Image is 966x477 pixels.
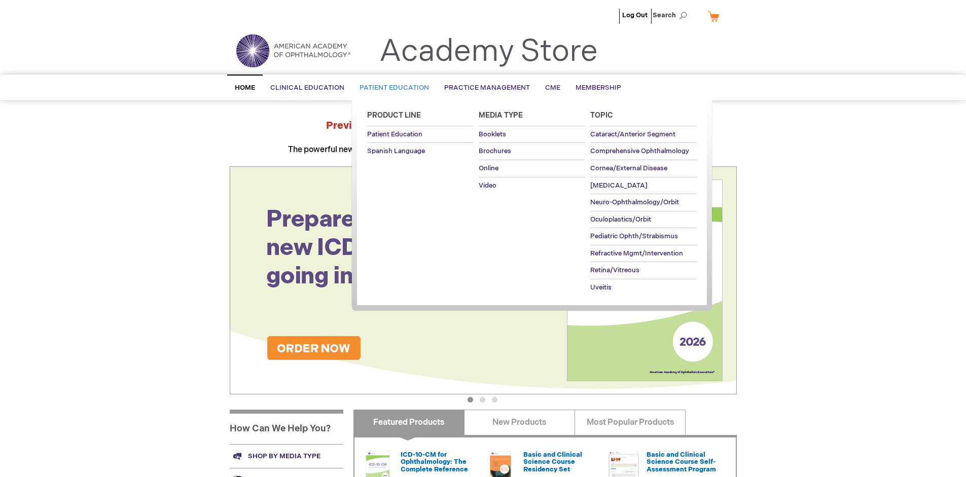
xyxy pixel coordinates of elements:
[468,397,473,402] button: 1 of 3
[230,410,343,444] h1: How Can We Help You?
[575,410,686,435] a: Most Popular Products
[235,84,255,92] span: Home
[647,451,716,473] a: Basic and Clinical Science Course Self-Assessment Program
[590,198,679,206] span: Neuro-Ophthalmology/Orbit
[590,266,639,274] span: Retina/Vitreous
[444,84,530,92] span: Practice Management
[326,120,640,132] strong: Preview the at AAO 2025
[367,147,425,155] span: Spanish Language
[367,130,422,138] span: Patient Education
[590,249,683,258] span: Refractive Mgmt/Intervention
[576,84,621,92] span: Membership
[401,451,468,473] a: ICD-10-CM for Ophthalmology: The Complete Reference
[523,451,582,473] a: Basic and Clinical Science Course Residency Set
[360,84,429,92] span: Patient Education
[379,33,598,70] a: Academy Store
[479,147,511,155] span: Brochures
[479,164,498,172] span: Online
[590,181,648,190] span: [MEDICAL_DATA]
[590,232,678,240] span: Pediatric Ophth/Strabismus
[653,5,691,25] span: Search
[464,410,575,435] a: New Products
[590,130,675,138] span: Cataract/Anterior Segment
[590,283,612,291] span: Uveitis
[590,164,667,172] span: Cornea/External Disease
[590,147,689,155] span: Comprehensive Ophthalmology
[479,111,523,120] span: Media Type
[545,84,560,92] span: CME
[622,11,648,19] a: Log Out
[480,397,485,402] button: 2 of 3
[492,397,497,402] button: 3 of 3
[230,444,343,468] a: Shop by media type
[479,181,496,190] span: Video
[270,84,344,92] span: Clinical Education
[367,111,421,120] span: Product Line
[590,215,651,224] span: Oculoplastics/Orbit
[353,410,464,435] a: Featured Products
[590,111,613,120] span: Topic
[479,130,506,138] span: Booklets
